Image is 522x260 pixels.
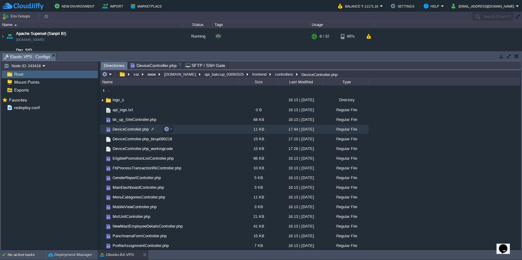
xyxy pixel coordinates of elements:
img: AMDAwAAAACH5BAEAAAAALAAAAAABAAEAAAICRAEAOw== [100,125,105,134]
div: Directory [323,95,369,105]
button: api_bakcup_03092025 [204,72,245,77]
div: 16:13 | [DATE] [278,115,323,124]
a: GenderReportController.php [112,175,162,180]
div: Regular File [323,212,369,221]
div: Tags [213,21,310,28]
div: 16:13 | [DATE] [278,95,323,105]
div: Size [239,78,278,85]
div: Type [324,78,369,85]
span: DeviceController.php [112,127,150,132]
img: AMDAwAAAACH5BAEAAAAALAAAAAABAAEAAAICRAEAOw== [100,87,107,94]
img: AMDAwAAAACH5BAEAAAAALAAAAAABAAEAAAICRAEAOw== [5,45,14,61]
div: 17:44 | [DATE] [278,125,323,134]
div: Regular File [323,241,369,250]
img: CloudJiffy [2,2,43,10]
div: DeviceController.php [300,72,337,77]
button: Balance ₹-11171.16 [338,2,380,10]
div: 16:13 | [DATE] [278,241,323,250]
span: SFTP / SSH Gate [185,62,225,69]
span: DeviceController.php [130,62,177,69]
img: AMDAwAAAACH5BAEAAAAALAAAAAABAAEAAAICRAEAOw== [105,155,112,162]
a: Mount Points [13,79,40,85]
span: PanchnamaFormController.php [112,233,168,238]
button: controllers [274,72,295,77]
div: Usage [310,21,374,28]
img: AMDAwAAAACH5BAEAAAAALAAAAAABAAEAAAICRAEAOw== [100,183,105,192]
div: 0 / 8 [320,45,327,61]
span: .. [107,88,111,93]
div: 16:13 | [DATE] [278,212,323,221]
a: FbProcessTransactionRkController.php [112,165,182,171]
span: logs_s [112,97,125,102]
button: Import [102,2,125,10]
img: AMDAwAAAACH5BAEAAAAALAAAAAABAAEAAAICRAEAOw== [100,105,105,115]
button: frontend [251,72,268,77]
a: Root [13,72,24,77]
div: 8 / 32 [320,28,329,45]
a: bk_up_SiteController.php [112,117,157,122]
img: AMDAwAAAACH5BAEAAAAALAAAAAABAAEAAAICRAEAOw== [105,214,112,220]
img: AMDAwAAAACH5BAEAAAAALAAAAAABAAEAAAICRAEAOw== [100,202,105,212]
img: AMDAwAAAACH5BAEAAAAALAAAAAABAAEAAAICRAEAOw== [0,45,5,61]
div: 16:13 | [DATE] [278,183,323,192]
a: ProfileAssignmentController.php [112,243,170,248]
div: Regular File [323,105,369,115]
div: Regular File [323,154,369,163]
div: 11 KB [238,125,278,134]
img: AMDAwAAAACH5BAEAAAAALAAAAAABAAEAAAICRAEAOw== [100,134,105,144]
div: 21 KB [238,212,278,221]
img: AMDAwAAAACH5BAEAAAAALAAAAAABAAEAAAICRAEAOw== [105,204,112,211]
button: Env Groups [2,12,32,21]
div: 10 KB [238,163,278,173]
img: AMDAwAAAACH5BAEAAAAALAAAAAABAAEAAAICRAEAOw== [100,192,105,202]
img: AMDAwAAAACH5BAEAAAAALAAAAAABAAEAAAICRAEAOw== [105,223,112,230]
img: AMDAwAAAACH5BAEAAAAALAAAAAABAAEAAAICRAEAOw== [100,231,105,241]
a: MobileViewController.php [112,204,158,209]
img: AMDAwAAAACH5BAEAAAAALAAAAAABAAEAAAICRAEAOw== [14,24,17,26]
a: MainDashboardController.php [112,185,165,190]
div: 7 KB [238,241,278,250]
a: NewMastEmployeeDetailsController.php [112,224,184,229]
div: 5 KB [238,173,278,182]
div: Regular File [323,173,369,182]
button: Node ID: 243418 [4,63,42,68]
a: MenuCategoriesController.php [112,195,166,200]
img: AMDAwAAAACH5BAEAAAAALAAAAAABAAEAAAICRAEAOw== [100,144,105,153]
a: DeviceController.php_workingcode [112,146,174,151]
div: Regular File [323,144,369,153]
a: MstUnitController.php [112,214,151,219]
a: Exports [13,87,30,93]
a: api_logs.txt [112,107,134,112]
a: Dev_SID [16,47,32,53]
img: AMDAwAAAACH5BAEAAAAALAAAAAABAAEAAAICRAEAOw== [105,146,112,152]
div: 86% [341,28,361,45]
div: 17:26 | [DATE] [278,144,323,153]
div: 15 KB [238,134,278,144]
button: Marketplace [130,2,164,10]
img: AMDAwAAAACH5BAEAAAAALAAAAAABAAEAAAICRAEAOw== [105,185,112,191]
span: DeviceController.php_bkup090218 [112,136,173,142]
div: Status [183,21,212,28]
img: AMDAwAAAACH5BAEAAAAALAAAAAABAAEAAAICRAEAOw== [100,163,105,173]
div: 16:13 | [DATE] [278,105,323,115]
button: Settings [391,2,416,10]
img: AMDAwAAAACH5BAEAAAAALAAAAAABAAEAAAICRAEAOw== [100,222,105,231]
div: 16:13 | [DATE] [278,192,323,202]
div: 16:13 | [DATE] [278,154,323,163]
img: AMDAwAAAACH5BAEAAAAALAAAAAABAAEAAAICRAEAOw== [0,28,5,45]
img: AMDAwAAAACH5BAEAAAAALAAAAAABAAEAAAICRAEAOw== [100,241,105,250]
button: Ubuntu-BA VPS [100,252,134,258]
img: AMDAwAAAACH5BAEAAAAALAAAAAABAAEAAAICRAEAOw== [100,115,105,124]
div: Stopped [182,45,213,61]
